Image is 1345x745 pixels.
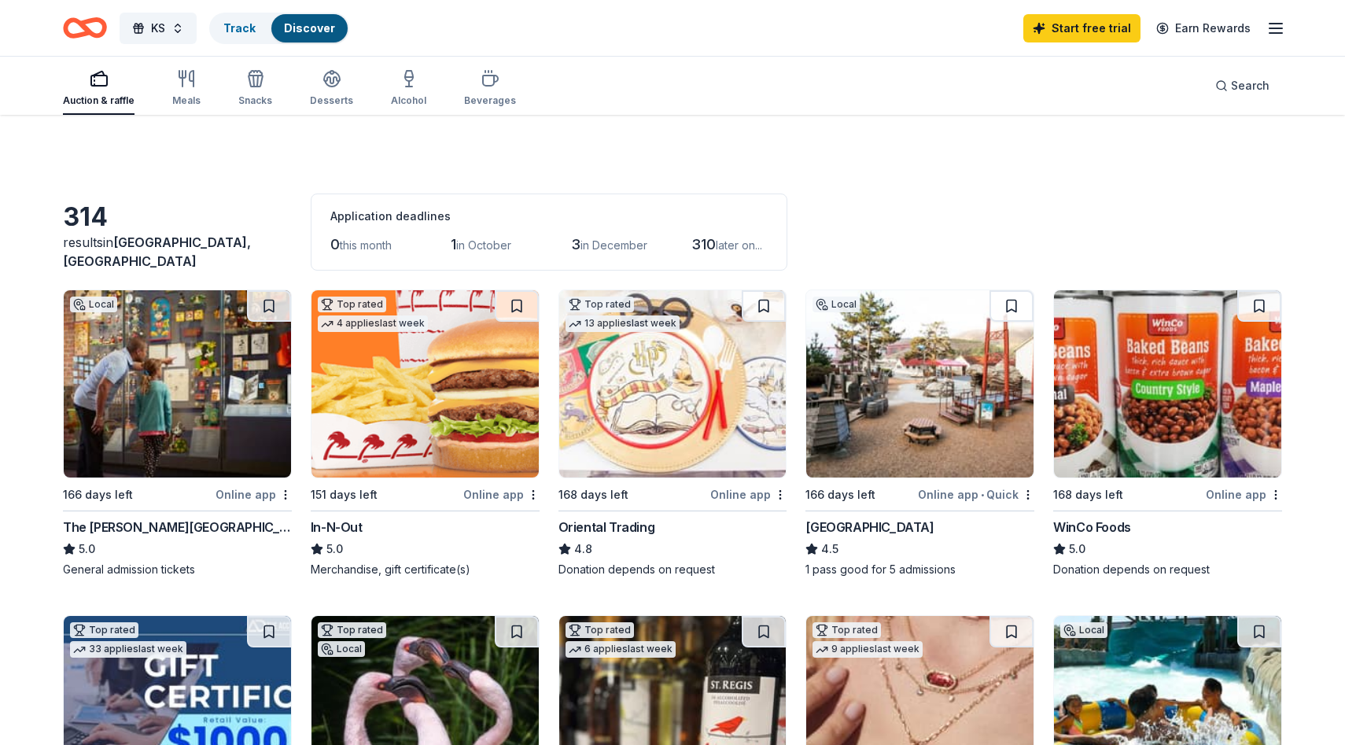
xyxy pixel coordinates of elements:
button: Auction & raffle [63,63,134,115]
div: 168 days left [558,485,628,504]
div: 4 applies last week [318,315,428,332]
a: Image for WinCo Foods168 days leftOnline appWinCo Foods5.0Donation depends on request [1053,290,1282,577]
a: Discover [284,21,335,35]
div: Donation depends on request [558,562,787,577]
div: 166 days left [805,485,875,504]
div: Merchandise, gift certificate(s) [311,562,540,577]
div: Desserts [310,94,353,107]
img: Image for Oriental Trading [559,290,787,478]
a: Image for In-N-OutTop rated4 applieslast week151 days leftOnline appIn-N-Out5.0Merchandise, gift ... [311,290,540,577]
button: Snacks [238,63,272,115]
span: 4.5 [821,540,838,559]
div: Meals [172,94,201,107]
div: Local [318,641,365,657]
div: Online app [216,485,292,504]
div: Top rated [813,622,881,638]
div: 1 pass good for 5 admissions [805,562,1034,577]
div: 9 applies last week [813,641,923,658]
span: 5.0 [326,540,343,559]
div: Alcohol [391,94,426,107]
div: Online app [463,485,540,504]
div: Snacks [238,94,272,107]
button: Beverages [464,63,516,115]
div: The [PERSON_NAME][GEOGRAPHIC_DATA] [63,518,292,537]
div: Online app [1206,485,1282,504]
button: Meals [172,63,201,115]
div: 166 days left [63,485,133,504]
div: Local [813,297,860,312]
span: this month [340,238,392,252]
div: Top rated [566,297,634,312]
div: Top rated [318,622,386,638]
a: Image for The Walt Disney MuseumLocal166 days leftOnline appThe [PERSON_NAME][GEOGRAPHIC_DATA]5.0... [63,290,292,577]
div: Donation depends on request [1053,562,1282,577]
div: Auction & raffle [63,94,134,107]
span: 4.8 [574,540,592,559]
div: 168 days left [1053,485,1123,504]
span: 5.0 [79,540,95,559]
div: Beverages [464,94,516,107]
span: 0 [330,236,340,253]
button: Desserts [310,63,353,115]
span: 1 [451,236,456,253]
div: 314 [63,201,292,233]
span: KS [151,19,165,38]
img: Image for The Walt Disney Museum [64,290,291,478]
a: Earn Rewards [1147,14,1260,42]
button: TrackDiscover [209,13,349,44]
a: Image for Bay Area Discovery MuseumLocal166 days leftOnline app•Quick[GEOGRAPHIC_DATA]4.51 pass g... [805,290,1034,577]
button: KS [120,13,197,44]
img: Image for WinCo Foods [1054,290,1281,478]
div: 33 applies last week [70,641,186,658]
span: later on... [716,238,762,252]
span: • [981,489,984,501]
div: Top rated [318,297,386,312]
div: Online app [710,485,787,504]
span: 3 [571,236,580,253]
a: Track [223,21,256,35]
span: in [63,234,251,269]
div: WinCo Foods [1053,518,1131,537]
button: Search [1203,70,1282,101]
img: Image for In-N-Out [311,290,539,478]
div: General admission tickets [63,562,292,577]
div: In-N-Out [311,518,363,537]
span: Search [1231,76,1269,95]
a: Image for Oriental TradingTop rated13 applieslast week168 days leftOnline appOriental Trading4.8D... [558,290,787,577]
div: Top rated [70,622,138,638]
button: Alcohol [391,63,426,115]
a: Home [63,9,107,46]
div: Online app Quick [918,485,1034,504]
span: in December [580,238,647,252]
div: Local [70,297,117,312]
div: 13 applies last week [566,315,680,332]
div: [GEOGRAPHIC_DATA] [805,518,934,537]
span: 310 [691,236,716,253]
div: Local [1060,622,1107,638]
div: Application deadlines [330,207,768,226]
div: results [63,233,292,271]
span: 5.0 [1069,540,1085,559]
div: 6 applies last week [566,641,676,658]
span: [GEOGRAPHIC_DATA], [GEOGRAPHIC_DATA] [63,234,251,269]
div: Top rated [566,622,634,638]
img: Image for Bay Area Discovery Museum [806,290,1034,478]
span: in October [456,238,511,252]
div: Oriental Trading [558,518,655,537]
a: Start free trial [1023,14,1140,42]
div: 151 days left [311,485,378,504]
